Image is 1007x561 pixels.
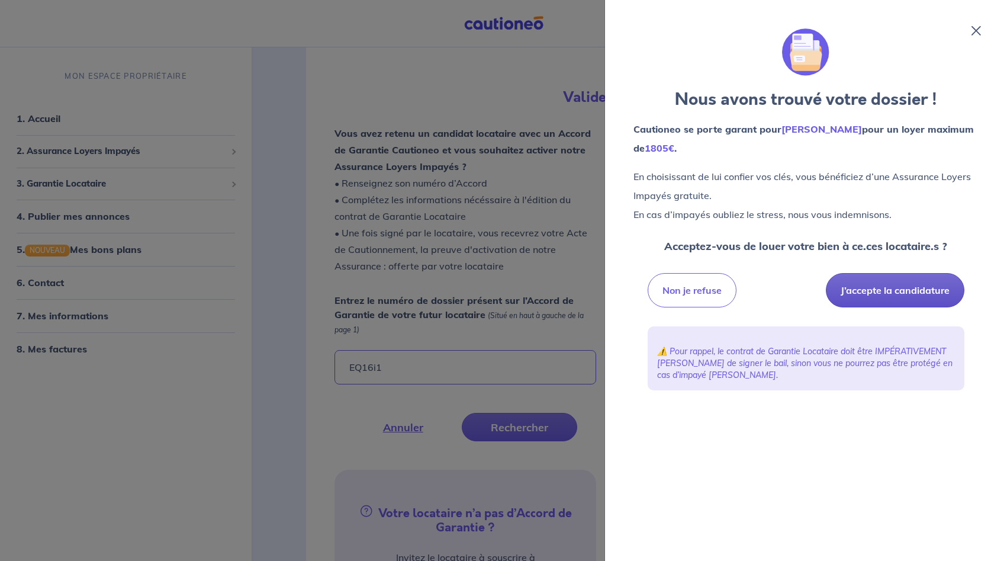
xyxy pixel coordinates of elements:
strong: Acceptez-vous de louer votre bien à ce.ces locataire.s ? [664,239,947,253]
button: J’accepte la candidature [826,273,964,307]
em: [PERSON_NAME] [781,123,862,135]
strong: Nous avons trouvé votre dossier ! [675,88,937,111]
img: illu_folder.svg [782,28,829,76]
button: Non je refuse [648,273,736,307]
em: 1805€ [645,142,674,154]
p: ⚠️ Pour rappel, le contrat de Garantie Locataire doit être IMPÉRATIVEMENT [PERSON_NAME] de signer... [657,345,955,381]
strong: Cautioneo se porte garant pour pour un loyer maximum de . [633,123,974,154]
p: En choisissant de lui confier vos clés, vous bénéficiez d’une Assurance Loyers Impayés gratuite. ... [633,167,979,224]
